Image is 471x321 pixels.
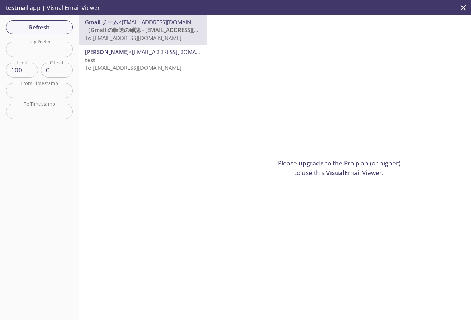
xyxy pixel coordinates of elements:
[79,15,207,75] nav: emails
[12,22,67,32] span: Refresh
[129,48,224,56] span: <[EMAIL_ADDRESS][DOMAIN_NAME]>
[79,45,207,75] div: [PERSON_NAME]<[EMAIL_ADDRESS][DOMAIN_NAME]>testTo:[EMAIL_ADDRESS][DOMAIN_NAME]
[6,4,28,12] span: testmail
[85,34,181,42] span: To: [EMAIL_ADDRESS][DOMAIN_NAME]
[298,159,324,167] a: upgrade
[275,158,404,177] p: Please to the Pro plan (or higher) to use this Email Viewer.
[6,20,73,34] button: Refresh
[85,26,283,33] span: （Gmail の転送の確認 - [EMAIL_ADDRESS][DOMAIN_NAME] からメールを受信
[79,15,207,45] div: Gmail チーム<[EMAIL_ADDRESS][DOMAIN_NAME]>（Gmail の転送の確認 - [EMAIL_ADDRESS][DOMAIN_NAME] からメールを受信To:[E...
[85,56,95,64] span: test
[85,64,181,71] span: To: [EMAIL_ADDRESS][DOMAIN_NAME]
[326,168,344,177] span: Visual
[118,18,214,26] span: <[EMAIL_ADDRESS][DOMAIN_NAME]>
[85,18,118,26] span: Gmail チーム
[85,48,129,56] span: [PERSON_NAME]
